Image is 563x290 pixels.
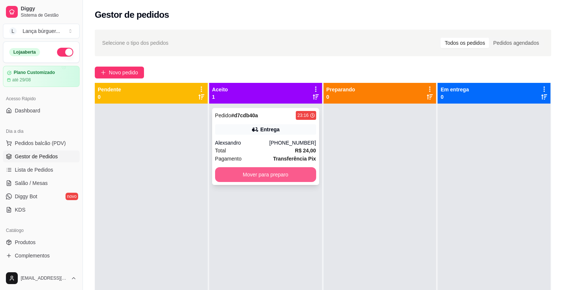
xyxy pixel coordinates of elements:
[15,252,50,259] span: Complementos
[14,70,55,75] article: Plano Customizado
[489,38,543,48] div: Pedidos agendados
[231,112,258,118] strong: # d7cdb40a
[3,225,80,236] div: Catálogo
[15,166,53,173] span: Lista de Pedidos
[440,38,489,48] div: Todos os pedidos
[15,153,58,160] span: Gestor de Pedidos
[3,177,80,189] a: Salão / Mesas
[3,24,80,38] button: Select a team
[15,206,26,213] span: KDS
[269,139,316,146] div: [PHONE_NUMBER]
[326,86,355,93] p: Preparando
[15,193,37,200] span: Diggy Bot
[57,48,73,57] button: Alterar Status
[102,39,168,47] span: Selecione o tipo dos pedidos
[95,9,169,21] h2: Gestor de pedidos
[212,86,228,93] p: Aceito
[15,179,48,187] span: Salão / Mesas
[3,3,80,21] a: DiggySistema de Gestão
[260,126,279,133] div: Entrega
[295,148,316,154] strong: R$ 24,00
[98,93,121,101] p: 0
[15,239,36,246] span: Produtos
[9,27,17,35] span: L
[3,269,80,287] button: [EMAIL_ADDRESS][DOMAIN_NAME]
[326,93,355,101] p: 0
[101,70,106,75] span: plus
[3,236,80,248] a: Produtos
[12,77,31,83] article: até 29/08
[3,137,80,149] button: Pedidos balcão (PDV)
[109,68,138,77] span: Novo pedido
[3,93,80,105] div: Acesso Rápido
[15,139,66,147] span: Pedidos balcão (PDV)
[440,93,469,101] p: 0
[23,27,60,35] div: Lança búrguer ...
[3,151,80,162] a: Gestor de Pedidos
[21,275,68,281] span: [EMAIL_ADDRESS][DOMAIN_NAME]
[3,125,80,137] div: Dia a dia
[3,190,80,202] a: Diggy Botnovo
[95,67,144,78] button: Novo pedido
[440,86,469,93] p: Em entrega
[215,112,231,118] span: Pedido
[297,112,308,118] div: 23:16
[98,86,121,93] p: Pendente
[21,12,77,18] span: Sistema de Gestão
[3,105,80,117] a: Dashboard
[215,146,226,155] span: Total
[215,167,316,182] button: Mover para preparo
[21,6,77,12] span: Diggy
[212,93,228,101] p: 1
[3,164,80,176] a: Lista de Pedidos
[215,155,242,163] span: Pagamento
[9,48,40,56] div: Loja aberta
[15,107,40,114] span: Dashboard
[3,250,80,262] a: Complementos
[215,139,269,146] div: Alexsandro
[3,66,80,87] a: Plano Customizadoaté 29/08
[3,204,80,216] a: KDS
[273,156,316,162] strong: Transferência Pix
